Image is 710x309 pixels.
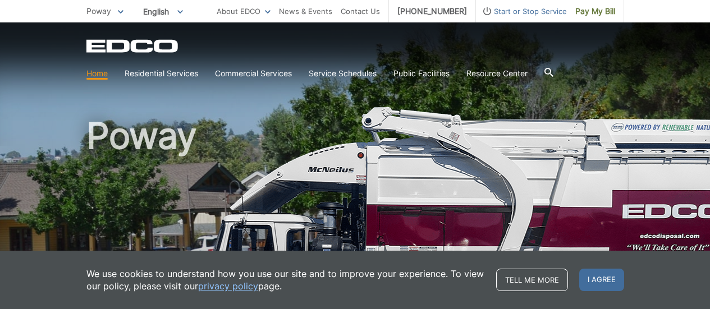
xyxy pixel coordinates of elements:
a: Residential Services [125,67,198,80]
a: Commercial Services [215,67,292,80]
span: I agree [579,269,624,291]
a: About EDCO [217,5,271,17]
a: Contact Us [341,5,380,17]
span: Pay My Bill [575,5,615,17]
a: Service Schedules [309,67,377,80]
a: Home [86,67,108,80]
span: English [135,2,191,21]
a: Public Facilities [393,67,450,80]
a: Tell me more [496,269,568,291]
a: Resource Center [466,67,528,80]
a: EDCD logo. Return to the homepage. [86,39,180,53]
a: privacy policy [198,280,258,292]
span: Poway [86,6,111,16]
a: News & Events [279,5,332,17]
p: We use cookies to understand how you use our site and to improve your experience. To view our pol... [86,268,485,292]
